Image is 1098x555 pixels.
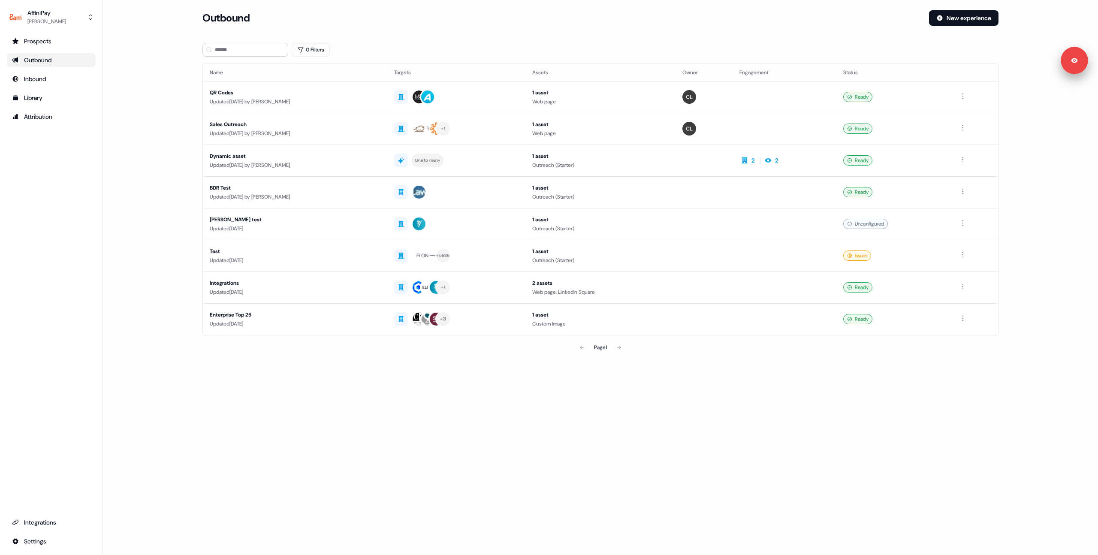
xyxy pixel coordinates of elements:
div: Web page, LinkedIn Square [532,288,669,296]
div: Sales Outreach [210,120,380,129]
div: FL [425,124,430,133]
div: Web page [532,97,669,106]
div: 1 asset [532,215,669,224]
th: Assets [525,64,676,81]
div: + 21 [440,315,446,323]
a: Go to outbound experience [7,53,96,67]
th: Engagement [733,64,836,81]
div: Outreach (Starter) [532,224,669,233]
div: Web page [532,129,669,138]
div: + 5686 [436,252,449,259]
div: Unconfigured [843,219,888,229]
a: Go to Inbound [7,72,96,86]
button: AffiniPay[PERSON_NAME] [7,7,96,27]
div: Enterprise Top 25 [210,311,380,319]
div: 1 asset [532,120,669,129]
div: Outreach (Starter) [532,161,669,169]
div: Updated [DATE] by [PERSON_NAME] [210,129,380,138]
div: 1 asset [532,152,669,160]
div: Updated [DATE] by [PERSON_NAME] [210,193,380,201]
div: + 1 [441,125,445,133]
div: Library [12,94,90,102]
div: Custom Image [532,320,669,328]
div: Issues [843,250,871,261]
div: + 1 [441,284,445,291]
a: Go to templates [7,91,96,105]
th: Owner [676,64,733,81]
div: [PERSON_NAME] [408,251,447,260]
div: One to many [415,157,440,164]
div: QR Codes [210,88,380,97]
a: Go to prospects [7,34,96,48]
a: Go to integrations [7,534,96,548]
div: Ready [843,124,872,134]
div: 1 asset [532,184,669,192]
button: New experience [929,10,998,26]
div: Updated [DATE] [210,320,380,328]
div: Ready [843,314,872,324]
img: Charlie [682,122,696,136]
div: [PERSON_NAME] [27,17,66,26]
div: Test [210,247,380,256]
div: 2 [775,156,778,165]
div: Ready [843,92,872,102]
div: Page 1 [594,343,607,352]
div: Outreach (Starter) [532,193,669,201]
div: Outreach (Starter) [532,256,669,265]
div: 1 asset [532,247,669,256]
div: Dynamic asset [210,152,380,160]
a: Go to integrations [7,516,96,529]
div: Outbound [12,56,90,64]
th: Status [836,64,951,81]
div: Prospects [12,37,90,45]
div: AffiniPay [27,9,66,17]
div: Attribution [12,112,90,121]
div: 1 asset [532,88,669,97]
th: Targets [387,64,525,81]
div: Updated [DATE] by [PERSON_NAME] [210,97,380,106]
div: BDR Test [210,184,380,192]
div: Integrations [12,518,90,527]
div: Updated [DATE] [210,256,380,265]
img: Charlie [682,90,696,104]
div: 2 [751,156,755,165]
div: Ready [843,187,872,197]
div: FA [416,251,422,260]
div: Updated [DATE] [210,224,380,233]
div: Inbound [12,75,90,83]
div: 2 assets [532,279,669,287]
div: Updated [DATE] by [PERSON_NAME] [210,161,380,169]
div: Ready [843,155,872,166]
a: Go to attribution [7,110,96,124]
div: Updated [DATE] [210,288,380,296]
div: Integrations [210,279,380,287]
h3: Outbound [202,12,250,24]
div: [PERSON_NAME] test [210,215,380,224]
th: Name [203,64,387,81]
div: Settings [12,537,90,546]
button: 0 Filters [292,43,330,57]
div: 1 asset [532,311,669,319]
div: Ready [843,282,872,293]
